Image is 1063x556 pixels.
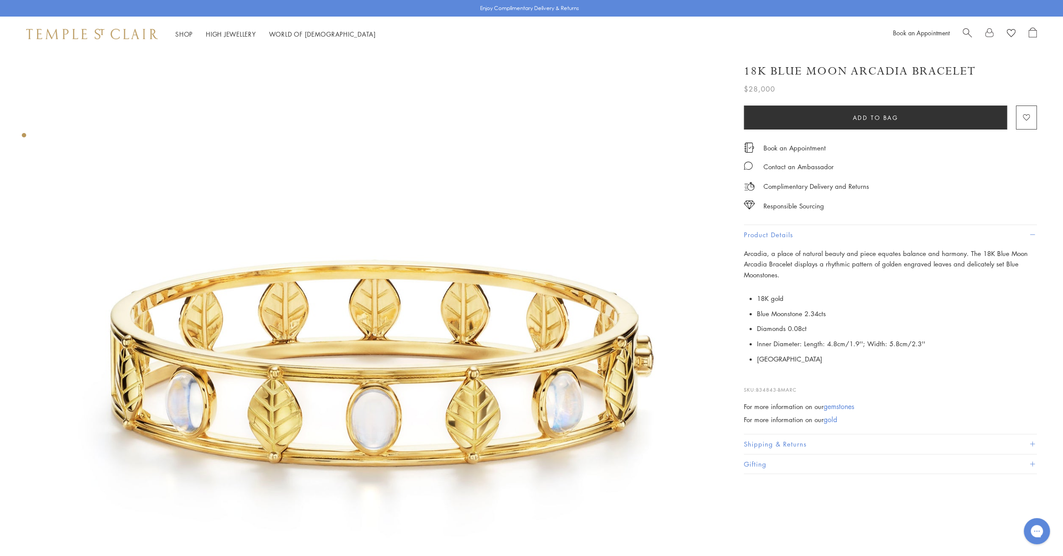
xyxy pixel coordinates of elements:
button: Add to bag [744,106,1007,130]
p: Enjoy Complimentary Delivery & Returns [480,4,579,13]
li: [GEOGRAPHIC_DATA] [757,351,1037,367]
button: Product Details [744,225,1037,245]
div: Responsible Sourcing [763,201,824,211]
button: Gifting [744,454,1037,474]
img: icon_appointment.svg [744,143,754,153]
a: View Wishlist [1007,27,1015,41]
h1: 18K Blue Moon Arcadia Bracelet [744,64,976,79]
div: Product gallery navigation [22,131,26,144]
a: World of [DEMOGRAPHIC_DATA]World of [DEMOGRAPHIC_DATA] [269,30,376,38]
a: Book an Appointment [893,28,950,37]
a: ShopShop [175,30,193,38]
img: Temple St. Clair [26,29,158,39]
a: gold [824,415,837,424]
li: 18K gold [757,291,1037,306]
p: SKU: [744,377,1037,394]
nav: Main navigation [175,29,376,40]
a: High JewelleryHigh Jewellery [206,30,256,38]
span: $28,000 [744,83,775,95]
div: For more information on our [744,414,1037,425]
p: Complimentary Delivery and Returns [763,181,869,192]
a: Book an Appointment [763,143,826,153]
span: B34843-BMARC [756,386,797,393]
iframe: Gorgias live chat messenger [1019,515,1054,547]
a: Search [963,27,972,41]
div: Contact an Ambassador [763,161,834,172]
img: icon_delivery.svg [744,181,755,192]
li: Blue Moonstone 2.34cts [757,306,1037,321]
li: Diamonds 0.08ct [757,321,1037,336]
a: gemstones [824,402,854,411]
img: icon_sourcing.svg [744,201,755,209]
span: Add to bag [853,113,899,123]
span: Arcadia, a place of natural beauty and piece equates balance and harmony. The 18K Blue Moon Arcad... [744,249,1028,280]
img: MessageIcon-01_2.svg [744,161,753,170]
a: Open Shopping Bag [1029,27,1037,41]
div: For more information on our [744,401,1037,412]
li: Inner Diameter: Length: 4.8cm/1.9''; Width: 5.8cm/2.3'' [757,336,1037,351]
button: Shipping & Returns [744,434,1037,454]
